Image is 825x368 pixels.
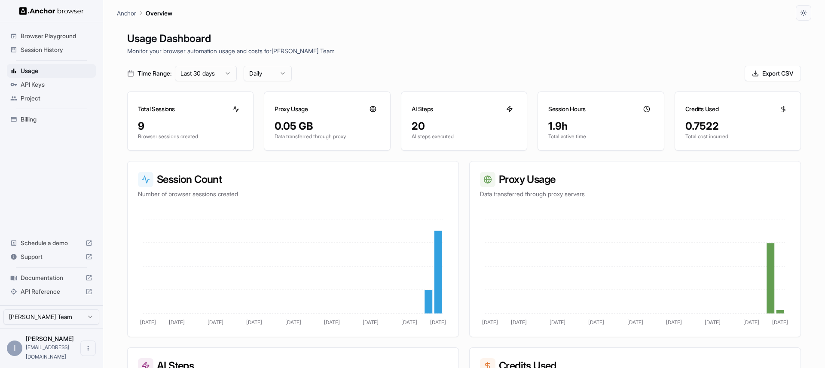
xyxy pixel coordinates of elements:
div: 9 [138,119,243,133]
p: Number of browser sessions created [138,190,448,198]
span: Session History [21,46,92,54]
tspan: [DATE] [324,319,340,325]
div: I [7,341,22,356]
div: 20 [412,119,516,133]
img: Anchor Logo [19,7,84,15]
div: 1.9h [548,119,653,133]
tspan: [DATE] [401,319,417,325]
div: Billing [7,113,96,126]
p: Total cost incurred [685,133,790,140]
tspan: [DATE] [772,319,788,325]
p: Overview [146,9,172,18]
span: Project [21,94,92,103]
h3: Total Sessions [138,105,175,113]
tspan: [DATE] [705,319,721,325]
h3: Session Hours [548,105,585,113]
span: Schedule a demo [21,239,82,247]
div: Support [7,250,96,264]
span: API Reference [21,287,82,296]
p: Browser sessions created [138,133,243,140]
span: Itay Rosen [26,335,74,342]
div: API Reference [7,285,96,298]
nav: breadcrumb [117,8,172,18]
span: Support [21,252,82,261]
p: Data transferred through proxy servers [480,190,790,198]
tspan: [DATE] [482,319,498,325]
div: Session History [7,43,96,57]
div: Documentation [7,271,96,285]
span: Browser Playground [21,32,92,40]
tspan: [DATE] [208,319,223,325]
tspan: [DATE] [363,319,379,325]
p: Total active time [548,133,653,140]
tspan: [DATE] [666,319,682,325]
span: API Keys [21,80,92,89]
p: Monitor your browser automation usage and costs for [PERSON_NAME] Team [127,46,801,55]
p: Anchor [117,9,136,18]
span: Usage [21,67,92,75]
div: Browser Playground [7,29,96,43]
h3: AI Steps [412,105,433,113]
tspan: [DATE] [588,319,604,325]
h3: Session Count [138,172,448,187]
tspan: [DATE] [511,319,527,325]
p: Data transferred through proxy [275,133,379,140]
button: Export CSV [745,66,801,81]
tspan: [DATE] [743,319,759,325]
tspan: [DATE] [285,319,301,325]
h3: Credits Used [685,105,719,113]
div: 0.7522 [685,119,790,133]
tspan: [DATE] [169,319,185,325]
p: AI steps executed [412,133,516,140]
tspan: [DATE] [627,319,643,325]
span: Billing [21,115,92,124]
div: Project [7,91,96,105]
span: Time Range: [137,69,171,78]
span: etairl@gmail.com [26,344,69,360]
span: Documentation [21,274,82,282]
div: 0.05 GB [275,119,379,133]
tspan: [DATE] [140,319,156,325]
tspan: [DATE] [430,319,446,325]
h3: Proxy Usage [275,105,308,113]
h1: Usage Dashboard [127,31,801,46]
h3: Proxy Usage [480,172,790,187]
button: Open menu [80,341,96,356]
tspan: [DATE] [246,319,262,325]
div: API Keys [7,78,96,91]
div: Usage [7,64,96,78]
tspan: [DATE] [550,319,565,325]
div: Schedule a demo [7,236,96,250]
